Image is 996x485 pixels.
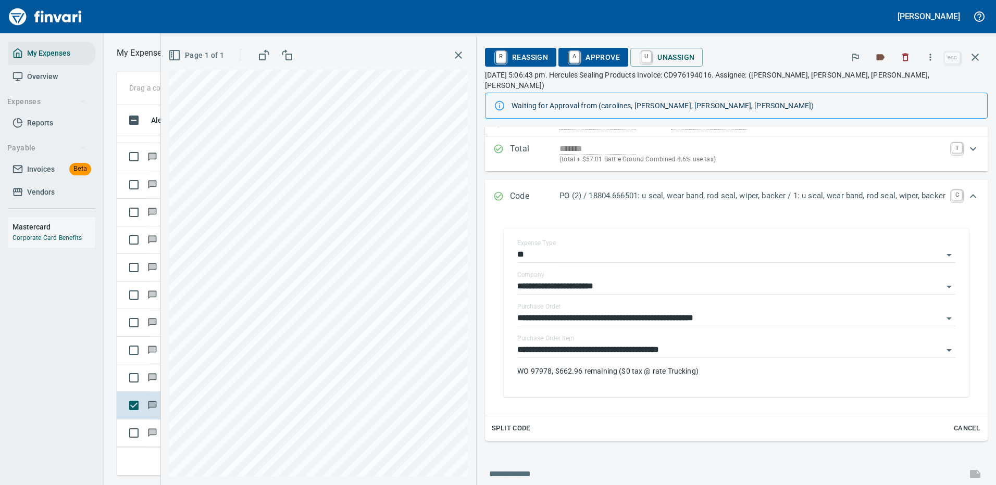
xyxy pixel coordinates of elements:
a: C [952,190,962,200]
span: Alert [151,114,181,126]
label: Purchase Order Item [517,335,574,341]
span: Has messages [147,402,158,409]
a: esc [944,52,960,63]
button: Discard [894,46,917,69]
a: U [641,51,651,62]
button: RReassign [485,48,556,67]
button: More [919,46,942,69]
p: Drag a column heading here to group the table [129,83,282,93]
a: T [952,143,962,153]
label: Expense Type [517,240,556,246]
button: UUnassign [630,48,703,67]
span: Reports [27,117,53,130]
span: Payable [7,142,86,155]
button: Labels [869,46,892,69]
button: Flag [844,46,867,69]
button: Page 1 of 1 [166,46,228,65]
p: (total + $57.01 Battle Ground Combined 8.6% use tax) [559,155,945,165]
span: Overview [27,70,58,83]
div: Expand [485,214,988,441]
p: My Expenses [117,47,166,59]
span: Reassign [493,48,548,66]
span: Has messages [147,181,158,187]
a: A [569,51,579,62]
a: Reports [8,111,95,135]
span: Expenses [7,95,86,108]
a: R [496,51,506,62]
p: [DATE] 5:06:43 pm. Hercules Sealing Products Invoice: CD976194016. Assignee: ([PERSON_NAME], [PER... [485,70,988,91]
span: Has messages [147,208,158,215]
a: My Expenses [8,42,95,65]
a: InvoicesBeta [8,158,95,181]
span: Has messages [147,291,158,298]
div: Expand [485,136,988,171]
div: Expand [485,180,988,214]
span: Has messages [147,264,158,271]
button: Expenses [3,92,90,111]
label: Company [517,272,544,278]
span: Close invoice [942,45,988,70]
a: Overview [8,65,95,88]
span: Invoices [27,163,55,176]
a: Corporate Card Benefits [13,234,82,241]
span: Split Code [492,423,530,435]
p: Code [510,190,559,203]
h5: [PERSON_NAME] [898,11,960,22]
button: [PERSON_NAME] [895,8,963,24]
button: AApprove [558,48,628,67]
span: Cancel [953,423,981,435]
p: PO (2) / 18804.666501: u seal, wear band, rod seal, wiper, backer / 1: u seal, wear band, rod sea... [559,190,945,202]
label: Purchase Order [517,303,561,310]
button: Open [942,279,956,294]
button: Open [942,343,956,358]
span: Has messages [147,347,158,353]
span: Approve [567,48,620,66]
div: Waiting for Approval from (carolines, [PERSON_NAME], [PERSON_NAME], [PERSON_NAME]) [512,96,979,115]
span: Has messages [147,429,158,436]
h6: Mastercard [13,221,95,233]
span: Has messages [147,236,158,242]
span: Has messages [147,374,158,381]
button: Open [942,311,956,326]
button: Split Code [489,420,533,437]
p: Total [510,143,559,165]
button: Open [942,248,956,262]
a: Vendors [8,181,95,204]
button: Cancel [950,420,983,437]
nav: breadcrumb [117,47,166,59]
p: WO 97978, $662.96 remaining ($0 tax @ rate Trucking) [517,366,955,376]
span: Alert [151,114,168,126]
span: Has messages [147,319,158,326]
span: My Expenses [27,47,70,60]
span: Has messages [147,153,158,160]
span: Vendors [27,186,55,199]
span: Page 1 of 1 [170,49,224,62]
span: Unassign [639,48,694,66]
img: Finvari [6,4,84,29]
span: Beta [69,163,91,175]
button: Payable [3,138,90,158]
